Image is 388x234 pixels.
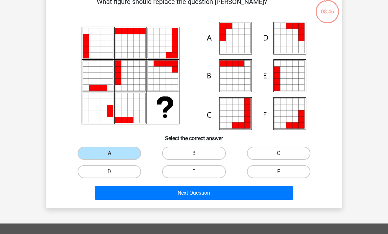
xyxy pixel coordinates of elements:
label: F [247,165,310,178]
label: B [162,147,226,160]
button: Next Question [95,186,294,200]
label: A [78,147,141,160]
label: D [78,165,141,178]
label: C [247,147,310,160]
label: E [162,165,226,178]
h6: Select the correct answer [56,130,332,141]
